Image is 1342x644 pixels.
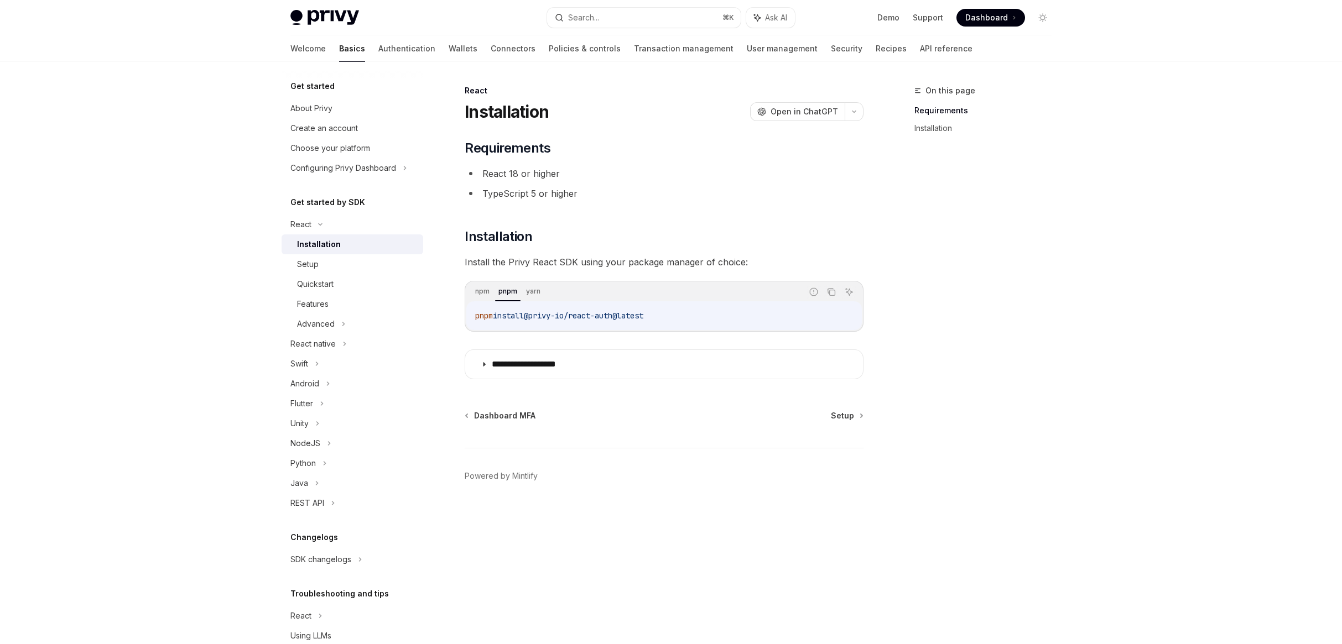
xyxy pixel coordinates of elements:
[290,218,311,231] div: React
[925,84,975,97] span: On this page
[746,8,795,28] button: Ask AI
[297,297,329,311] div: Features
[807,285,821,299] button: Report incorrect code
[914,102,1060,119] a: Requirements
[465,166,864,181] li: React 18 or higher
[831,35,862,62] a: Security
[914,119,1060,137] a: Installation
[282,138,423,158] a: Choose your platform
[290,142,370,155] div: Choose your platform
[282,234,423,254] a: Installation
[842,285,856,299] button: Ask AI
[877,12,899,23] a: Demo
[290,496,324,510] div: REST API
[290,531,338,544] h5: Changelogs
[290,161,396,175] div: Configuring Privy Dashboard
[465,254,864,270] span: Install the Privy React SDK using your package manager of choice:
[290,80,335,93] h5: Get started
[491,35,535,62] a: Connectors
[568,11,599,24] div: Search...
[475,311,493,321] span: pnpm
[290,587,389,600] h5: Troubleshooting and tips
[831,410,854,421] span: Setup
[547,8,741,28] button: Search...⌘K
[474,410,535,421] span: Dashboard MFA
[493,311,524,321] span: install
[290,10,359,25] img: light logo
[282,118,423,138] a: Create an account
[472,285,493,298] div: npm
[750,102,845,121] button: Open in ChatGPT
[297,278,334,291] div: Quickstart
[549,35,621,62] a: Policies & controls
[876,35,907,62] a: Recipes
[290,629,331,642] div: Using LLMs
[956,9,1025,27] a: Dashboard
[913,12,943,23] a: Support
[771,106,838,117] span: Open in ChatGPT
[465,186,864,201] li: TypeScript 5 or higher
[465,228,532,245] span: Installation
[290,357,308,370] div: Swift
[282,274,423,294] a: Quickstart
[378,35,435,62] a: Authentication
[290,437,320,450] div: NodeJS
[290,196,365,209] h5: Get started by SDK
[290,457,316,470] div: Python
[290,377,319,390] div: Android
[290,102,332,115] div: About Privy
[290,553,351,566] div: SDK changelogs
[290,609,311,622] div: React
[765,12,787,23] span: Ask AI
[290,417,309,430] div: Unity
[465,85,864,96] div: React
[495,285,521,298] div: pnpm
[297,258,319,271] div: Setup
[831,410,862,421] a: Setup
[290,122,358,135] div: Create an account
[722,13,734,22] span: ⌘ K
[1034,9,1052,27] button: Toggle dark mode
[282,294,423,314] a: Features
[524,311,643,321] span: @privy-io/react-auth@latest
[297,238,341,251] div: Installation
[523,285,544,298] div: yarn
[465,139,550,157] span: Requirements
[339,35,365,62] a: Basics
[747,35,818,62] a: User management
[466,410,535,421] a: Dashboard MFA
[920,35,972,62] a: API reference
[449,35,477,62] a: Wallets
[290,477,308,490] div: Java
[965,12,1008,23] span: Dashboard
[290,397,313,410] div: Flutter
[297,317,335,331] div: Advanced
[634,35,734,62] a: Transaction management
[824,285,839,299] button: Copy the contents from the code block
[465,470,538,481] a: Powered by Mintlify
[290,35,326,62] a: Welcome
[282,98,423,118] a: About Privy
[282,254,423,274] a: Setup
[465,102,549,122] h1: Installation
[290,337,336,350] div: React native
